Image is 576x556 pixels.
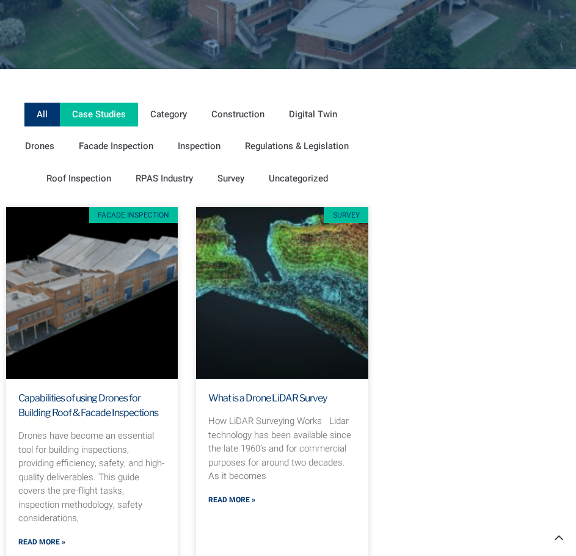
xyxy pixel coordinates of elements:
span: Drones [25,137,54,155]
div: Facade Inspection [89,207,178,223]
span: Category [150,106,187,123]
a: Read more about What is a Drone LiDAR Survey [208,494,255,506]
span: Case Studies [72,106,126,123]
p: Drones have become an essential tool for building inspections, providing efficiency, safety, and ... [18,429,166,525]
a: drone lidar [196,207,368,379]
span: Roof Inspection [46,170,111,188]
span: Construction [211,106,264,123]
span: Survey [217,170,244,188]
span: All [37,106,48,123]
span: Inspection [178,137,221,155]
span: Facade Inspection [79,137,153,155]
a: Capabilities of using Drones for Building Roof & Facade Inspections [18,392,158,419]
a: Read more about Capabilities of using Drones for Building Roof & Facade Inspections [18,536,65,548]
span: Regulations & Legislation [245,137,349,155]
p: How LiDAR Surveying Works Lidar technology has been available since the late 1960’s and for comme... [208,414,355,483]
span: RPAS Industry [136,170,193,188]
span: Digital Twin [289,106,337,123]
div: Survey [324,207,368,223]
span: Uncategorized [269,170,328,188]
a: What is a Drone LiDAR Survey [208,392,327,404]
